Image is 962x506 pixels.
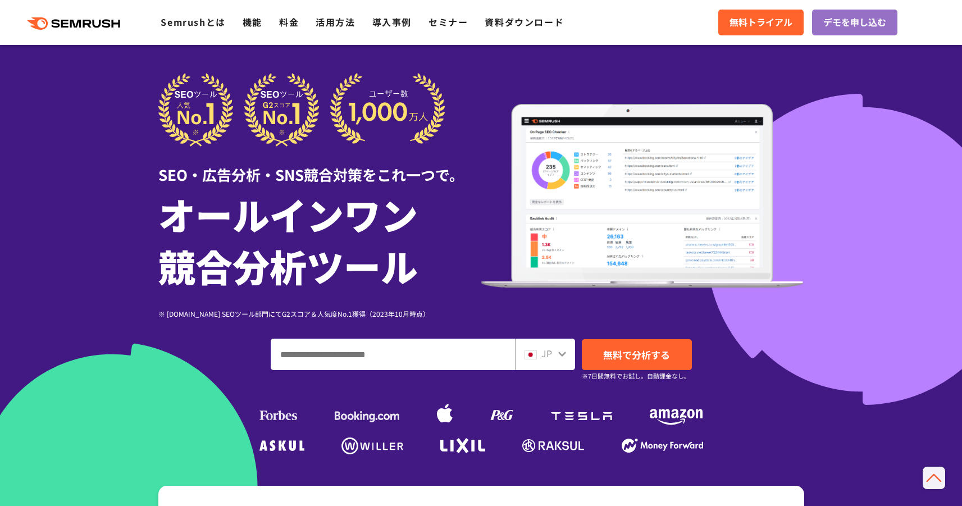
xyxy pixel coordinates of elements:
[316,15,355,29] a: 活用方法
[582,339,692,370] a: 無料で分析する
[372,15,412,29] a: 導入事例
[158,147,481,185] div: SEO・広告分析・SNS競合対策をこれ一つで。
[582,371,690,381] small: ※7日間無料でお試し。自動課金なし。
[603,348,670,362] span: 無料で分析する
[812,10,897,35] a: デモを申し込む
[428,15,468,29] a: セミナー
[541,347,552,360] span: JP
[158,308,481,319] div: ※ [DOMAIN_NAME] SEOツール部門にてG2スコア＆人気度No.1獲得（2023年10月時点）
[243,15,262,29] a: 機能
[718,10,804,35] a: 無料トライアル
[158,188,481,291] h1: オールインワン 競合分析ツール
[823,15,886,30] span: デモを申し込む
[279,15,299,29] a: 料金
[161,15,225,29] a: Semrushとは
[485,15,564,29] a: 資料ダウンロード
[730,15,792,30] span: 無料トライアル
[271,339,514,370] input: ドメイン、キーワードまたはURLを入力してください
